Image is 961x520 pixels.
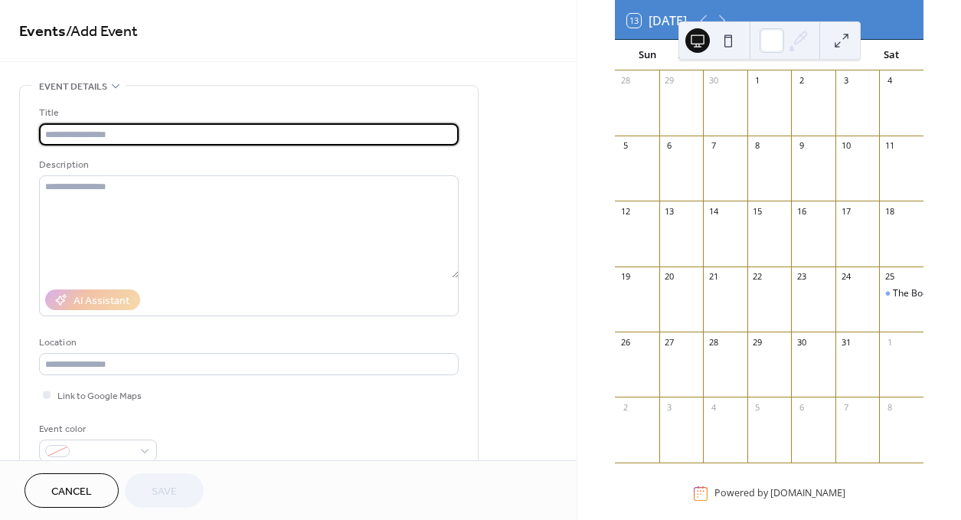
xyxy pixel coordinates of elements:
div: Sat [871,40,911,70]
div: 7 [708,140,719,152]
div: 12 [619,205,631,217]
div: 29 [752,336,763,348]
div: 29 [664,75,675,87]
div: 4 [708,401,719,413]
div: 1 [752,75,763,87]
div: 25 [884,271,895,283]
div: The Boozy Bookworm Wine Stroll [879,287,923,300]
div: 5 [619,140,631,152]
div: 31 [840,336,851,348]
span: Link to Google Maps [57,388,142,404]
div: 11 [884,140,895,152]
a: Events [19,17,66,47]
div: Title [39,105,456,121]
div: Powered by [714,487,845,500]
span: Cancel [51,484,92,500]
div: 27 [664,336,675,348]
div: 15 [752,205,763,217]
div: 1 [884,336,895,348]
div: 8 [884,401,895,413]
div: 28 [619,75,631,87]
button: Cancel [25,473,119,508]
div: 5 [752,401,763,413]
div: 30 [796,336,807,348]
span: Event details [39,79,107,95]
div: 28 [708,336,719,348]
div: 16 [796,205,807,217]
a: [DOMAIN_NAME] [770,487,845,500]
div: Mon [668,40,708,70]
div: 14 [708,205,719,217]
div: 17 [840,205,851,217]
div: 9 [796,140,807,152]
div: 8 [752,140,763,152]
div: 20 [664,271,675,283]
div: 19 [619,271,631,283]
div: Location [39,335,456,351]
span: / Add Event [66,17,138,47]
div: 26 [619,336,631,348]
div: 23 [796,271,807,283]
div: 13 [664,205,675,217]
div: Event color [39,421,154,437]
div: 7 [840,401,851,413]
div: 22 [752,271,763,283]
button: 13[DATE] [622,10,692,31]
div: 18 [884,205,895,217]
div: 4 [884,75,895,87]
div: 3 [664,401,675,413]
div: Description [39,157,456,173]
div: Sun [627,40,668,70]
div: 3 [840,75,851,87]
div: 24 [840,271,851,283]
div: 2 [796,75,807,87]
div: 30 [708,75,719,87]
div: 21 [708,271,719,283]
div: 2 [619,401,631,413]
div: 6 [664,140,675,152]
div: 6 [796,401,807,413]
div: 10 [840,140,851,152]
